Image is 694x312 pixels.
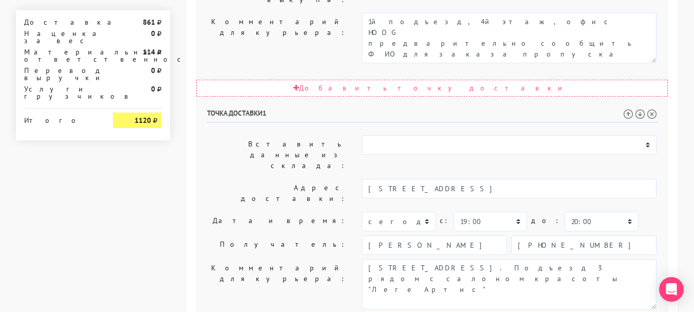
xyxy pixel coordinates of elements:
div: Материальная ответственность [16,48,106,63]
label: до: [531,212,560,230]
label: Вставить данные из склада: [199,135,354,175]
label: Дата и время: [199,212,354,231]
label: c: [440,212,449,230]
label: Адрес доставки: [199,179,354,208]
div: Наценка за вес [16,30,106,44]
div: Итого [24,113,98,124]
div: Доставка [16,19,106,26]
strong: 861 [143,17,155,27]
strong: 0 [151,29,155,38]
strong: 114 [143,47,155,57]
h6: Точка доставки [207,109,657,123]
textarea: 3й подъезд, 4й этаж, офис HOOG предварительно сообщить ФИО для заказа пропуска [362,13,657,63]
label: Комментарий для курьера: [199,13,354,63]
strong: 0 [151,84,155,94]
div: Open Intercom Messenger [659,277,684,302]
textarea: Подъезд 3 рядом с салоном красоты "Леге Артис" [362,259,657,309]
div: Услуги грузчиков [16,85,106,100]
input: Телефон [511,235,657,255]
span: 1 [262,108,267,118]
strong: 1120 [135,116,151,125]
strong: 0 [151,66,155,75]
label: Получатель: [199,235,354,255]
label: Комментарий для курьера: [199,259,354,309]
input: Имя [362,235,507,255]
div: Добавить точку доставки [196,80,668,97]
div: Перевод выручки [16,67,106,81]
